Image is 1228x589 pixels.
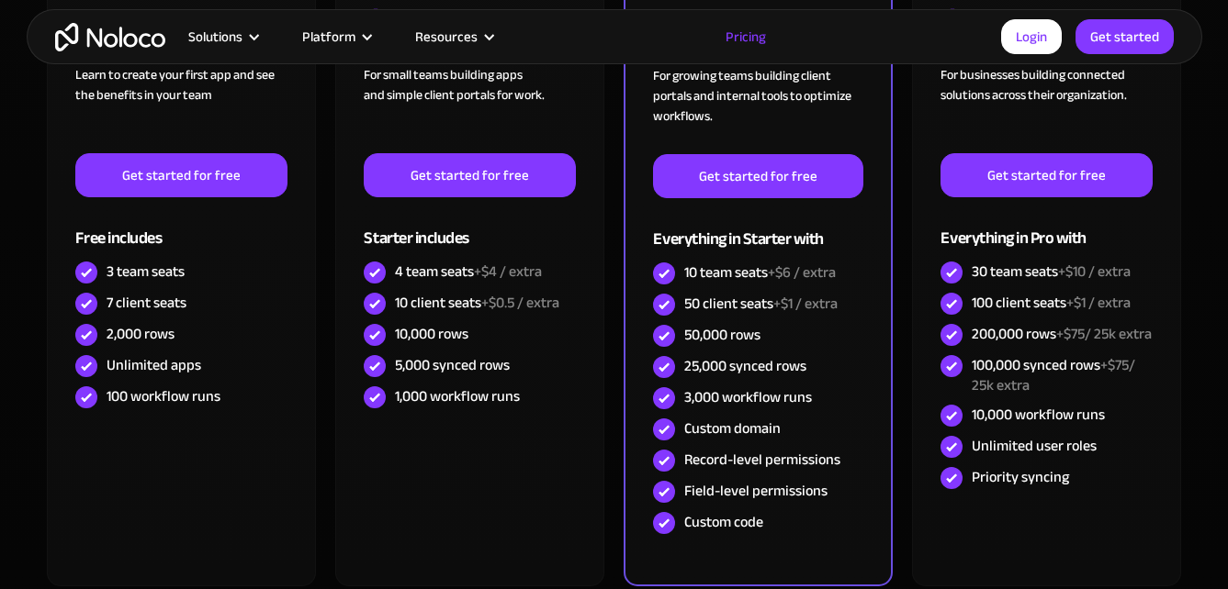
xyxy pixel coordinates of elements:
div: 100 client seats [972,293,1131,313]
div: Starter includes [364,197,575,257]
div: Free includes [75,197,287,257]
div: Platform [279,25,392,49]
div: 50,000 rows [684,325,760,345]
div: 7 client seats [107,293,186,313]
div: Solutions [165,25,279,49]
span: +$10 / extra [1058,258,1131,285]
div: Unlimited user roles [972,436,1097,456]
div: 3,000 workflow runs [684,387,812,407]
div: Record-level permissions [684,450,840,470]
div: Custom code [684,512,763,532]
div: 10 client seats [395,293,559,313]
a: Get started for free [653,154,862,198]
span: +$1 / extra [773,290,838,317]
div: 4 team seats [395,261,542,282]
iframe: Intercom live chat [1166,527,1210,571]
div: Field-level permissions [684,481,828,501]
span: +$6 / extra [768,259,836,286]
span: +$75/ 25k extra [1056,320,1152,348]
a: Login [1001,19,1062,54]
span: +$1 / extra [1066,289,1131,317]
div: 200,000 rows [972,324,1152,344]
div: Solutions [188,25,242,49]
div: 100 workflow runs [107,386,220,406]
a: home [55,23,165,51]
a: Get started for free [364,153,575,197]
a: Get started [1076,19,1174,54]
div: 3 team seats [107,261,185,282]
div: Everything in Pro with [941,197,1152,257]
span: +$0.5 / extra [481,289,559,317]
div: 10,000 workflow runs [972,405,1105,425]
div: 2,000 rows [107,324,175,344]
div: Platform [302,25,355,49]
div: Everything in Starter with [653,198,862,258]
div: 10 team seats [684,262,836,283]
div: 25,000 synced rows [684,356,806,376]
div: 5,000 synced rows [395,355,510,375]
div: 10,000 rows [395,324,468,344]
span: +$75/ 25k extra [972,351,1135,399]
div: Learn to create your first app and see the benefits in your team ‍ [75,65,287,153]
div: For small teams building apps and simple client portals for work. ‍ [364,65,575,153]
a: Pricing [703,25,789,49]
div: Resources [392,25,514,49]
span: +$4 / extra [474,258,542,285]
a: Get started for free [941,153,1152,197]
a: Get started for free [75,153,287,197]
div: 1,000 workflow runs [395,386,520,406]
div: Resources [415,25,478,49]
div: 30 team seats [972,261,1131,282]
div: Unlimited apps [107,355,201,375]
div: For growing teams building client portals and internal tools to optimize workflows. [653,66,862,154]
div: Priority syncing [972,467,1069,487]
div: 100,000 synced rows [972,355,1152,395]
div: Custom domain [684,418,781,439]
div: For businesses building connected solutions across their organization. ‍ [941,65,1152,153]
div: 50 client seats [684,294,838,314]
